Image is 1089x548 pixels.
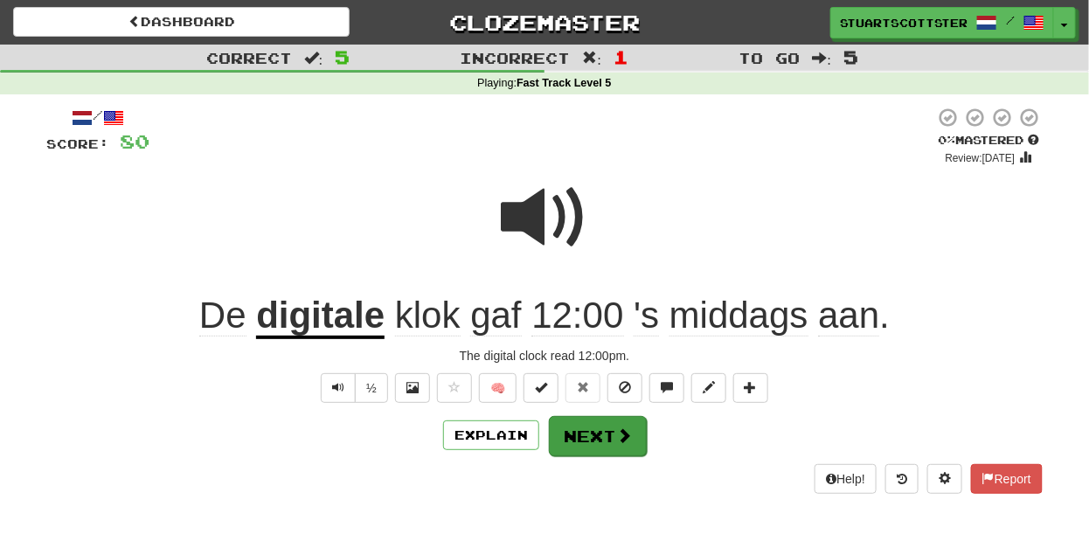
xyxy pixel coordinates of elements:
[395,373,430,403] button: Show image (alt+x)
[691,373,726,403] button: Edit sentence (alt+d)
[830,7,1054,38] a: stuartscottster /
[461,49,571,66] span: Incorrect
[46,347,1043,364] div: The digital clock read 12:00pm.
[649,373,684,403] button: Discuss sentence (alt+u)
[385,295,890,336] span: .
[818,295,879,336] span: aan
[815,464,877,494] button: Help!
[479,373,517,403] button: 🧠
[206,49,292,66] span: Correct
[46,136,109,151] span: Score:
[614,46,628,67] span: 1
[840,15,968,31] span: stuartscottster
[813,51,832,66] span: :
[583,51,602,66] span: :
[1006,14,1015,26] span: /
[120,130,149,152] span: 80
[443,420,539,450] button: Explain
[437,373,472,403] button: Favorite sentence (alt+f)
[470,295,521,336] span: gaf
[843,46,858,67] span: 5
[739,49,801,66] span: To go
[669,295,808,336] span: middags
[46,107,149,128] div: /
[634,295,659,336] span: 's
[885,464,919,494] button: Round history (alt+y)
[549,416,647,456] button: Next
[376,7,712,38] a: Clozemaster
[565,373,600,403] button: Reset to 0% Mastered (alt+r)
[335,46,350,67] span: 5
[946,152,1016,164] small: Review: [DATE]
[607,373,642,403] button: Ignore sentence (alt+i)
[321,373,356,403] button: Play sentence audio (ctl+space)
[517,77,612,89] strong: Fast Track Level 5
[938,133,955,147] span: 0 %
[199,295,246,336] span: De
[13,7,350,37] a: Dashboard
[934,133,1043,149] div: Mastered
[531,295,623,336] span: 12:00
[524,373,558,403] button: Set this sentence to 100% Mastered (alt+m)
[304,51,323,66] span: :
[317,373,388,403] div: Text-to-speech controls
[355,373,388,403] button: ½
[256,295,385,339] u: digitale
[733,373,768,403] button: Add to collection (alt+a)
[971,464,1043,494] button: Report
[395,295,461,336] span: klok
